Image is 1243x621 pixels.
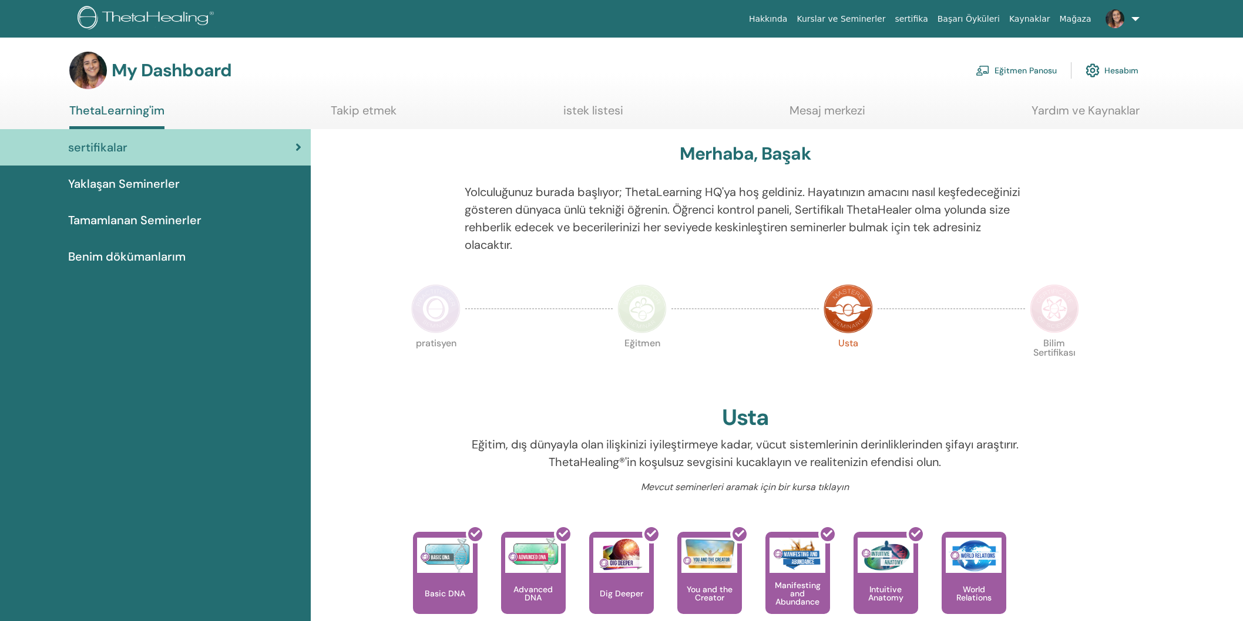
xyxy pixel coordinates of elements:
[765,581,830,606] p: Manifesting and Abundance
[744,8,792,30] a: Hakkında
[946,538,1002,573] img: World Relations
[890,8,932,30] a: sertifika
[505,538,561,573] img: Advanced DNA
[976,65,990,76] img: chalkboard-teacher.svg
[69,52,107,89] img: default.jpg
[1086,58,1138,83] a: Hesabım
[976,58,1057,83] a: Eğitmen Panosu
[563,103,623,126] a: istek listesi
[790,103,865,126] a: Mesaj merkezi
[770,538,825,573] img: Manifesting and Abundance
[68,175,180,193] span: Yaklaşan Seminerler
[824,339,873,388] p: Usta
[942,585,1006,602] p: World Relations
[1030,284,1079,333] img: Certificate of Science
[792,8,890,30] a: Kurslar ve Seminerler
[68,211,201,229] span: Tamamlanan Seminerler
[465,480,1026,494] p: Mevcut seminerleri aramak için bir kursa tıklayın
[617,339,667,388] p: Eğitmen
[677,585,742,602] p: You and the Creator
[595,589,648,598] p: Dig Deeper
[1106,9,1124,28] img: default.jpg
[1054,8,1096,30] a: Mağaza
[1032,103,1140,126] a: Yardım ve Kaynaklar
[465,436,1026,471] p: Eğitim, dış dünyayla olan ilişkinizi iyileştirmeye kadar, vücut sistemlerinin derinliklerinden şi...
[411,339,461,388] p: pratisyen
[722,404,768,431] h2: Usta
[68,139,127,156] span: sertifikalar
[417,538,473,573] img: Basic DNA
[593,538,649,573] img: Dig Deeper
[112,60,231,81] h3: My Dashboard
[1005,8,1055,30] a: Kaynaklar
[411,284,461,333] img: Practitioner
[69,103,164,129] a: ThetaLearning'im
[331,103,397,126] a: Takip etmek
[858,538,913,573] img: Intuitive Anatomy
[824,284,873,333] img: Master
[1086,60,1100,80] img: cog.svg
[681,538,737,570] img: You and the Creator
[501,585,566,602] p: Advanced DNA
[1030,339,1079,388] p: Bilim Sertifikası
[68,248,186,265] span: Benim dökümanlarım
[680,143,811,164] h3: Merhaba, Başak
[854,585,918,602] p: Intuitive Anatomy
[617,284,667,333] img: Instructor
[465,183,1026,254] p: Yolculuğunuz burada başlıyor; ThetaLearning HQ'ya hoş geldiniz. Hayatınızın amacını nasıl keşfede...
[78,6,218,32] img: logo.png
[933,8,1005,30] a: Başarı Öyküleri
